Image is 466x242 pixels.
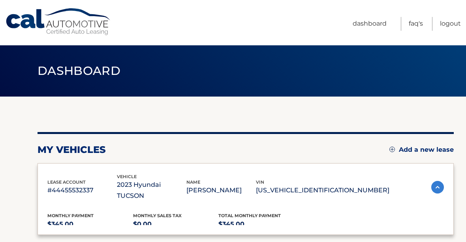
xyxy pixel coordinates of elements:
[218,213,281,218] span: Total Monthly Payment
[389,147,395,152] img: add.svg
[47,219,133,230] p: $345.00
[353,17,387,31] a: Dashboard
[38,63,120,78] span: Dashboard
[5,8,112,36] a: Cal Automotive
[409,17,423,31] a: FAQ's
[117,174,137,179] span: vehicle
[389,146,454,154] a: Add a new lease
[256,185,389,196] p: [US_VEHICLE_IDENTIFICATION_NUMBER]
[133,213,182,218] span: Monthly sales Tax
[186,185,256,196] p: [PERSON_NAME]
[47,179,86,185] span: lease account
[440,17,461,31] a: Logout
[133,219,219,230] p: $0.00
[186,179,200,185] span: name
[431,181,444,194] img: accordion-active.svg
[117,179,186,201] p: 2023 Hyundai TUCSON
[47,213,94,218] span: Monthly Payment
[47,185,117,196] p: #44455532337
[218,219,304,230] p: $345.00
[38,144,106,156] h2: my vehicles
[256,179,264,185] span: vin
